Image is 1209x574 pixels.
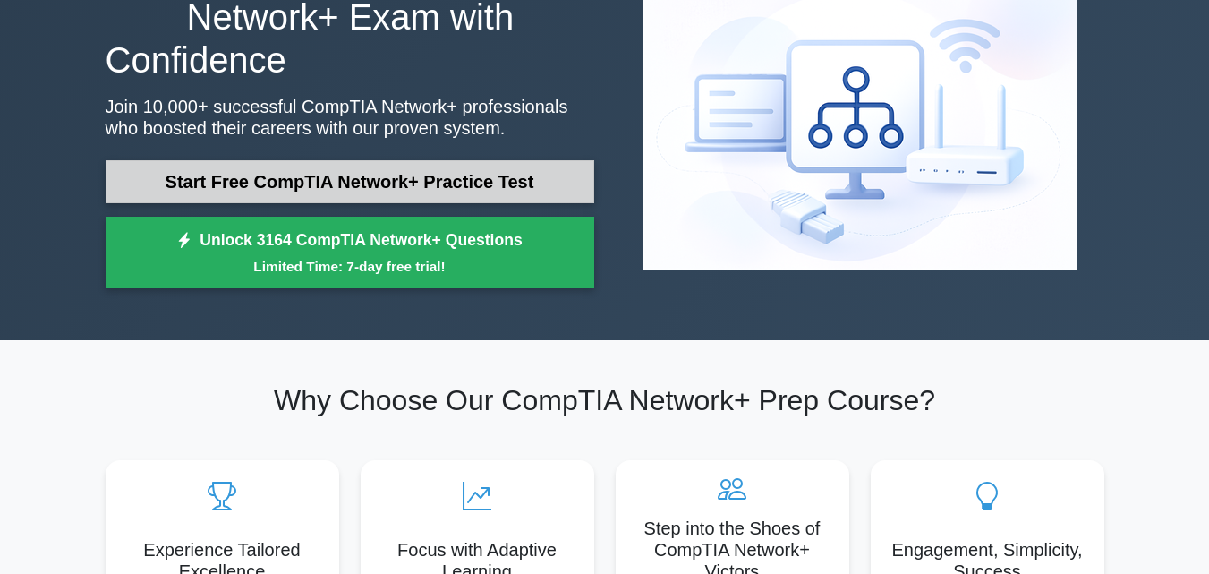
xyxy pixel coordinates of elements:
[106,96,594,139] p: Join 10,000+ successful CompTIA Network+ professionals who boosted their careers with our proven ...
[106,160,594,203] a: Start Free CompTIA Network+ Practice Test
[128,256,572,277] small: Limited Time: 7-day free trial!
[106,217,594,288] a: Unlock 3164 CompTIA Network+ QuestionsLimited Time: 7-day free trial!
[106,383,1104,417] h2: Why Choose Our CompTIA Network+ Prep Course?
